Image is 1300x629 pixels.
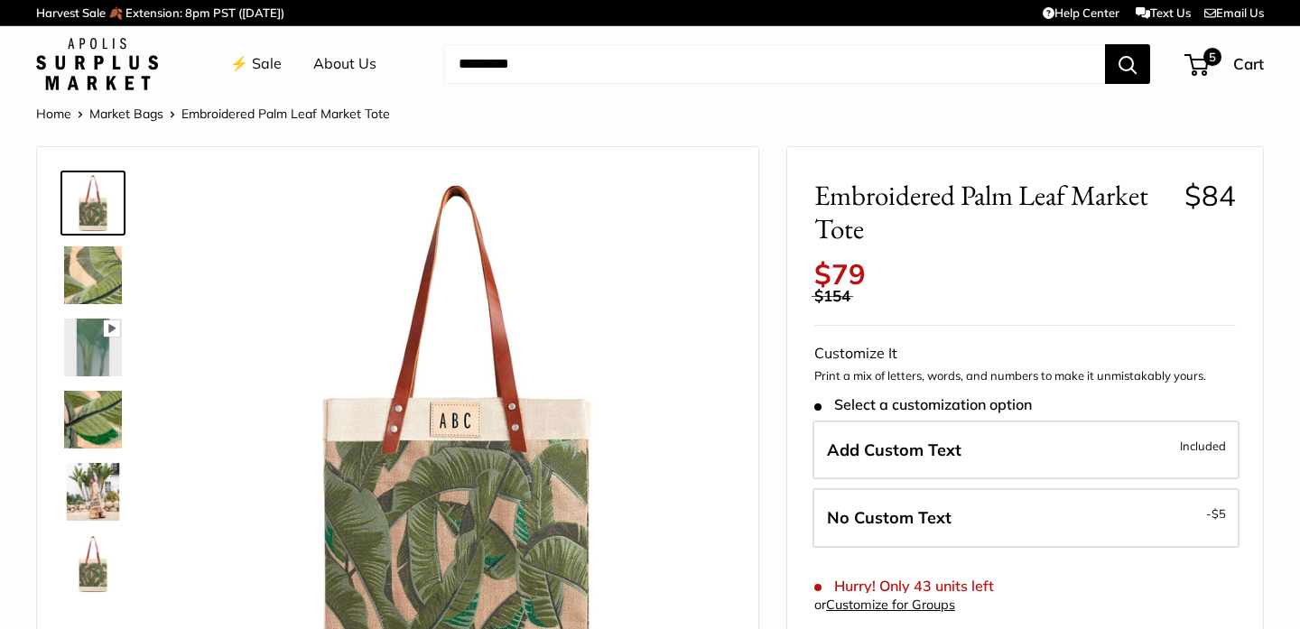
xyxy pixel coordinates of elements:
[64,535,122,593] img: Embroidered Palm Leaf Market Tote
[64,463,122,521] img: Embroidered Palm Leaf Market Tote
[1105,44,1150,84] button: Search
[1203,48,1221,66] span: 5
[313,51,376,78] a: About Us
[814,593,955,617] div: or
[827,507,952,528] span: No Custom Text
[89,106,163,122] a: Market Bags
[814,578,994,595] span: Hurry! Only 43 units left
[1206,503,1226,524] span: -
[814,256,866,291] span: $79
[814,367,1236,385] p: Print a mix of letters, words, and numbers to make it unmistakably yours.
[444,44,1105,84] input: Search...
[36,38,158,90] img: Apolis: Surplus Market
[60,243,125,308] a: description_A multi-layered motif with eight varying thread colors.
[1212,506,1226,521] span: $5
[812,421,1240,480] label: Add Custom Text
[60,387,125,452] a: description_A multi-layered motif with eight varying thread colors.
[814,286,850,305] span: $154
[1180,435,1226,457] span: Included
[827,439,961,460] span: Add Custom Text
[64,174,122,232] img: Embroidered Palm Leaf Market Tote
[812,488,1240,548] label: Leave Blank
[1233,54,1264,73] span: Cart
[64,391,122,449] img: description_A multi-layered motif with eight varying thread colors.
[814,179,1171,245] span: Embroidered Palm Leaf Market Tote
[1136,5,1191,20] a: Text Us
[1043,5,1119,20] a: Help Center
[36,106,71,122] a: Home
[814,396,1032,413] span: Select a customization option
[64,319,122,376] img: description_Multi-layered motif with eight varying thread colors
[60,459,125,524] a: Embroidered Palm Leaf Market Tote
[60,171,125,236] a: Embroidered Palm Leaf Market Tote
[230,51,282,78] a: ⚡️ Sale
[181,106,390,122] span: Embroidered Palm Leaf Market Tote
[36,102,390,125] nav: Breadcrumb
[60,532,125,597] a: Embroidered Palm Leaf Market Tote
[1186,50,1264,79] a: 5 Cart
[60,315,125,380] a: description_Multi-layered motif with eight varying thread colors
[814,340,1236,367] div: Customize It
[1184,178,1236,213] span: $84
[826,597,955,613] a: Customize for Groups
[1204,5,1264,20] a: Email Us
[64,246,122,304] img: description_A multi-layered motif with eight varying thread colors.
